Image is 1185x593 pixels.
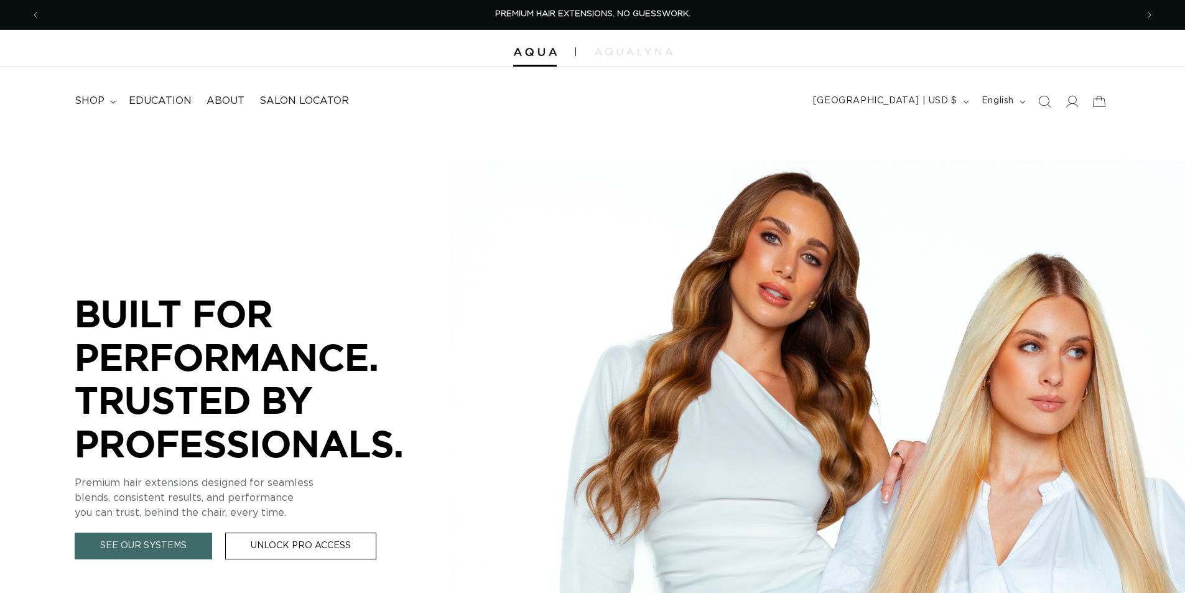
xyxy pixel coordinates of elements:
[75,292,448,465] p: BUILT FOR PERFORMANCE. TRUSTED BY PROFESSIONALS.
[207,95,244,108] span: About
[1136,3,1163,27] button: Next announcement
[813,95,957,108] span: [GEOGRAPHIC_DATA] | USD $
[199,87,252,115] a: About
[982,95,1014,108] span: English
[259,95,349,108] span: Salon Locator
[513,48,557,57] img: Aqua Hair Extensions
[121,87,199,115] a: Education
[67,87,121,115] summary: shop
[252,87,356,115] a: Salon Locator
[495,10,690,18] span: PREMIUM HAIR EXTENSIONS. NO GUESSWORK.
[22,3,49,27] button: Previous announcement
[806,90,974,113] button: [GEOGRAPHIC_DATA] | USD $
[974,90,1031,113] button: English
[1031,88,1058,115] summary: Search
[75,533,212,559] a: See Our Systems
[75,475,448,520] p: Premium hair extensions designed for seamless blends, consistent results, and performance you can...
[75,95,105,108] span: shop
[225,533,376,559] a: Unlock Pro Access
[129,95,192,108] span: Education
[595,48,672,55] img: aqualyna.com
